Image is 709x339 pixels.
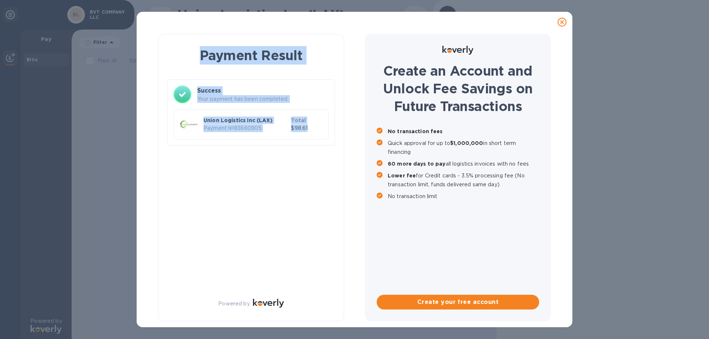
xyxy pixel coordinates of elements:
[388,139,539,156] p: Quick approval for up to in short term financing
[197,86,329,95] h3: Success
[388,173,416,179] b: Lower fee
[388,161,446,167] b: 60 more days to pay
[388,159,539,168] p: all logistics invoices with no fees
[377,295,539,309] button: Create your free account
[442,46,473,55] img: Logo
[203,124,288,132] p: Payment № 83660905
[170,46,332,65] h1: Payment Result
[450,140,483,146] b: $1,000,000
[218,300,250,308] p: Powered by
[388,128,443,134] b: No transaction fees
[377,62,539,115] h1: Create an Account and Unlock Fee Savings on Future Transactions
[203,117,288,124] p: Union Logistics Inc (LAX)
[253,299,284,308] img: Logo
[197,95,329,103] p: Your payment has been completed.
[388,192,539,201] p: No transaction limit
[291,124,322,132] p: $98.61
[383,298,533,307] span: Create your free account
[388,171,539,189] p: for Credit cards - 3.5% processing fee (No transaction limit, funds delivered same day)
[291,117,306,123] b: Total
